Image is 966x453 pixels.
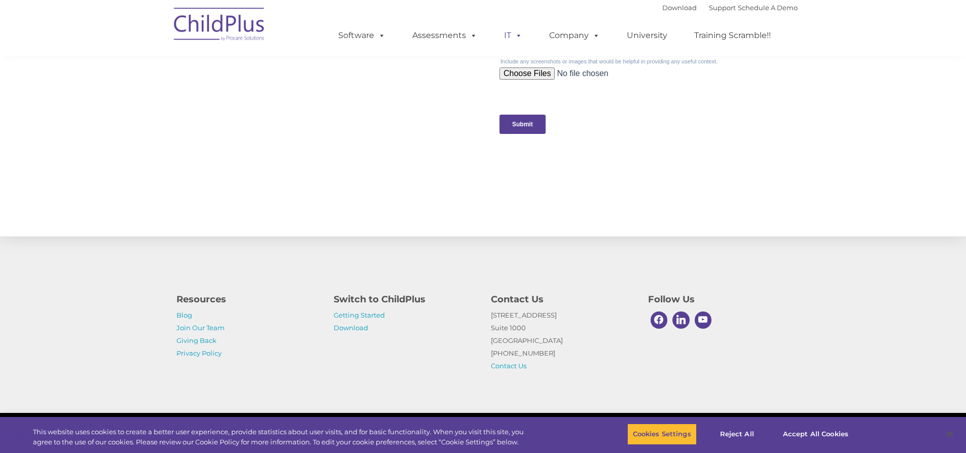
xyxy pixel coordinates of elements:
[176,324,225,332] a: Join Our Team
[627,424,697,445] button: Cookies Settings
[334,311,385,319] a: Getting Started
[141,109,184,116] span: Phone number
[169,1,270,51] img: ChildPlus by Procare Solutions
[662,4,697,12] a: Download
[328,25,396,46] a: Software
[662,4,798,12] font: |
[670,309,692,331] a: Linkedin
[491,292,633,306] h4: Contact Us
[738,4,798,12] a: Schedule A Demo
[334,292,476,306] h4: Switch to ChildPlus
[176,292,318,306] h4: Resources
[402,25,487,46] a: Assessments
[491,362,526,370] a: Contact Us
[648,309,670,331] a: Facebook
[334,324,368,332] a: Download
[176,349,222,357] a: Privacy Policy
[176,336,217,344] a: Giving Back
[491,309,633,372] p: [STREET_ADDRESS] Suite 1000 [GEOGRAPHIC_DATA] [PHONE_NUMBER]
[939,423,961,445] button: Close
[539,25,610,46] a: Company
[494,25,532,46] a: IT
[176,311,192,319] a: Blog
[692,309,714,331] a: Youtube
[705,424,769,445] button: Reject All
[777,424,854,445] button: Accept All Cookies
[617,25,677,46] a: University
[648,292,790,306] h4: Follow Us
[33,427,531,447] div: This website uses cookies to create a better user experience, provide statistics about user visit...
[141,67,172,75] span: Last name
[709,4,736,12] a: Support
[684,25,781,46] a: Training Scramble!!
